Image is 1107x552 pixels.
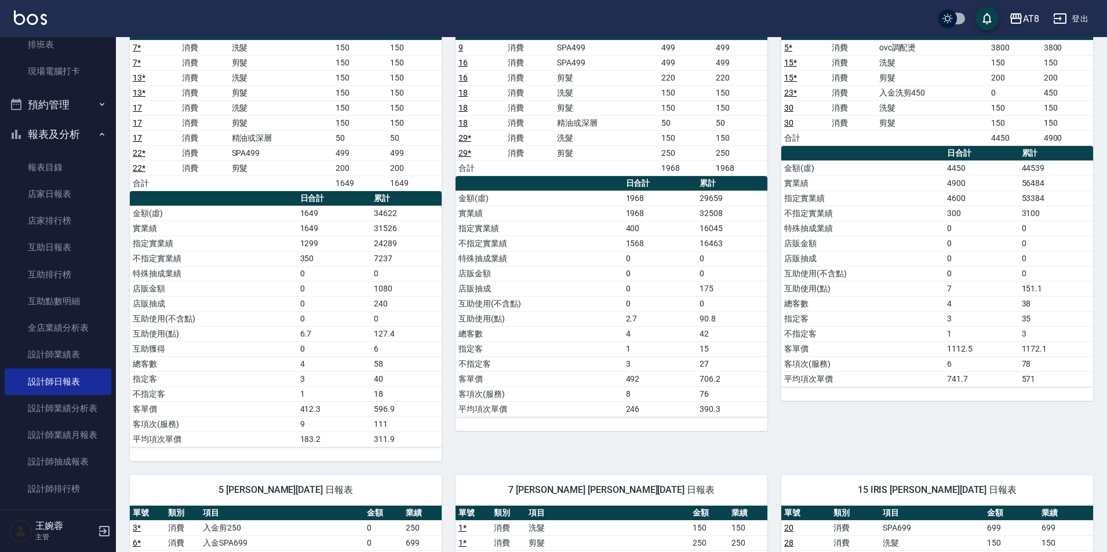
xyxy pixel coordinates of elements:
td: 1649 [333,176,387,191]
td: 店販抽成 [456,281,623,296]
td: 1 [297,386,371,401]
td: 0 [1019,251,1093,266]
td: 剪髮 [554,100,658,115]
td: 消費 [505,115,554,130]
td: 不指定客 [781,326,944,341]
td: 183.2 [297,432,371,447]
td: 平均項次單價 [456,401,623,416]
td: 消費 [179,40,228,55]
span: 15 IRIS [PERSON_NAME][DATE] 日報表 [795,484,1079,496]
button: 報表及分析 [5,119,111,149]
td: 27 [697,356,767,371]
td: 0 [297,281,371,296]
a: 17 [133,118,142,127]
td: 0 [623,281,697,296]
td: 互助使用(點) [456,311,623,326]
td: 16463 [697,236,767,251]
p: 主管 [35,532,94,542]
td: 6 [944,356,1018,371]
td: SPA499 [229,145,333,160]
td: 消費 [829,115,876,130]
td: 40 [371,371,442,386]
td: 總客數 [130,356,297,371]
td: 150 [713,100,767,115]
td: 特殊抽成業績 [781,221,944,236]
td: 4 [623,326,697,341]
td: 1 [944,326,1018,341]
td: 合計 [781,130,829,145]
td: 58 [371,356,442,371]
td: 150 [333,40,387,55]
td: 剪髮 [554,70,658,85]
td: 剪髮 [229,115,333,130]
td: ovc調配燙 [876,40,989,55]
td: 150 [988,100,1040,115]
td: 150 [333,85,387,100]
td: 0 [944,221,1018,236]
td: 客項次(服務) [130,416,297,432]
div: AT8 [1023,12,1039,26]
th: 類別 [165,506,201,521]
td: 15 [697,341,767,356]
td: 精油或深層 [554,115,658,130]
td: 1172.1 [1019,341,1093,356]
td: 151.1 [1019,281,1093,296]
td: 29659 [697,191,767,206]
td: 互助使用(不含點) [456,296,623,311]
td: 450 [1041,85,1093,100]
td: 150 [333,70,387,85]
a: 17 [133,133,142,142]
td: 4900 [944,176,1018,191]
td: 50 [387,130,442,145]
td: 互助使用(不含點) [781,266,944,281]
td: 7 [944,281,1018,296]
td: 492 [623,371,697,386]
td: 指定實業績 [781,191,944,206]
td: 1299 [297,236,371,251]
td: 1649 [297,221,371,236]
td: 剪髮 [876,115,989,130]
td: 6 [371,341,442,356]
td: 0 [623,266,697,281]
td: 38 [1019,296,1093,311]
td: 150 [387,85,442,100]
th: 累計 [1019,146,1093,161]
a: 18 [458,103,468,112]
td: 150 [1041,115,1093,130]
td: 特殊抽成業績 [130,266,297,281]
td: 150 [387,115,442,130]
td: 150 [658,130,713,145]
td: 1112.5 [944,341,1018,356]
td: 洗髮 [876,100,989,115]
td: 150 [333,100,387,115]
td: 111 [371,416,442,432]
td: 消費 [829,85,876,100]
td: 50 [658,115,713,130]
th: 金額 [364,506,403,521]
th: 業績 [403,506,442,521]
td: 洗髮 [554,130,658,145]
td: 平均項次單價 [781,371,944,386]
td: 消費 [179,55,228,70]
td: 0 [297,296,371,311]
td: 0 [297,341,371,356]
td: 34622 [371,206,442,221]
td: 571 [1019,371,1093,386]
td: 剪髮 [229,160,333,176]
td: 596.9 [371,401,442,416]
td: 150 [713,130,767,145]
td: 56484 [1019,176,1093,191]
a: 現場電腦打卡 [5,58,111,85]
td: 499 [658,40,713,55]
a: 9 [458,43,463,52]
a: 30 [784,118,793,127]
td: 150 [1041,100,1093,115]
img: Logo [14,10,47,25]
a: 設計師排行榜 [5,476,111,502]
table: a dense table [130,191,442,447]
td: 150 [333,115,387,130]
td: 剪髮 [876,70,989,85]
a: 互助排行榜 [5,261,111,288]
td: 3 [297,371,371,386]
td: 店販金額 [456,266,623,281]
